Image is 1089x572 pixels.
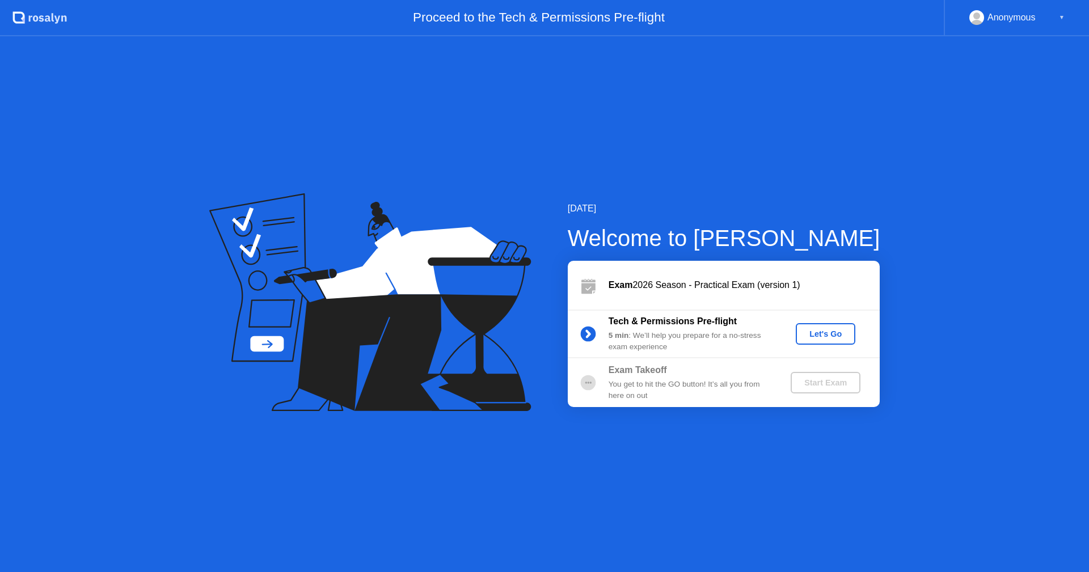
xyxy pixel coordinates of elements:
div: ▼ [1059,10,1065,25]
div: : We’ll help you prepare for a no-stress exam experience [609,330,772,353]
div: 2026 Season - Practical Exam (version 1) [609,278,880,292]
b: Exam Takeoff [609,365,667,375]
div: [DATE] [568,202,880,215]
button: Start Exam [791,372,860,393]
div: You get to hit the GO button! It’s all you from here on out [609,379,772,402]
b: Exam [609,280,633,290]
div: Start Exam [795,378,856,387]
div: Anonymous [987,10,1036,25]
div: Let's Go [800,329,851,338]
b: 5 min [609,331,629,340]
b: Tech & Permissions Pre-flight [609,316,737,326]
button: Let's Go [796,323,855,345]
div: Welcome to [PERSON_NAME] [568,221,880,255]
